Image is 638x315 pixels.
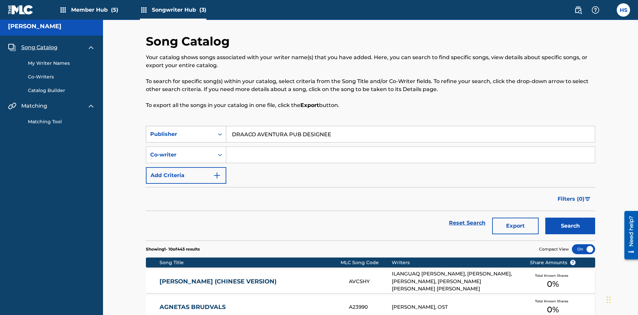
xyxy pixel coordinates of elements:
[535,273,571,278] span: Total Known Shares
[589,3,602,17] div: Help
[530,259,576,266] span: Share Amounts
[159,303,340,311] a: AGNETAS BRUDVALS
[159,278,340,285] a: [PERSON_NAME] (CHINESE VERSION)
[492,218,539,234] button: Export
[150,130,210,138] div: Publisher
[146,77,595,93] p: To search for specific song(s) within your catalog, select criteria from the Song Title and/or Co...
[8,44,16,52] img: Song Catalog
[539,246,569,252] span: Compact View
[572,3,585,17] a: Public Search
[574,6,582,14] img: search
[146,34,233,49] h2: Song Catalog
[591,6,599,14] img: help
[146,246,200,252] p: Showing 1 - 10 of 443 results
[87,102,95,110] img: expand
[547,278,559,290] span: 0 %
[535,299,571,304] span: Total Known Shares
[21,102,47,110] span: Matching
[140,6,148,14] img: Top Rightsholders
[146,126,595,241] form: Search Form
[554,191,595,207] button: Filters (0)
[349,278,391,285] div: AVCSHY
[558,195,585,203] span: Filters ( 0 )
[446,216,489,230] a: Reset Search
[159,259,341,266] div: Song Title
[59,6,67,14] img: Top Rightsholders
[199,7,206,13] span: (3)
[570,260,576,265] span: ?
[28,87,95,94] a: Catalog Builder
[392,303,520,311] div: [PERSON_NAME], OST
[617,3,630,17] div: User Menu
[152,6,206,14] span: Songwriter Hub
[21,44,57,52] span: Song Catalog
[213,171,221,179] img: 9d2ae6d4665cec9f34b9.svg
[28,73,95,80] a: Co-Writers
[619,208,638,263] iframe: Resource Center
[150,151,210,159] div: Co-writer
[300,102,319,108] strong: Export
[8,102,16,110] img: Matching
[28,118,95,125] a: Matching Tool
[392,259,520,266] div: Writers
[8,23,61,30] h5: Toby Songwriter
[8,5,34,15] img: MLC Logo
[392,270,520,293] div: ILANGUAQ [PERSON_NAME], [PERSON_NAME], [PERSON_NAME], [PERSON_NAME] [PERSON_NAME] [PERSON_NAME]
[28,60,95,67] a: My Writer Names
[605,283,638,315] iframe: Chat Widget
[349,303,391,311] div: A23990
[606,7,613,13] div: Notifications
[71,6,118,14] span: Member Hub
[146,101,595,109] p: To export all the songs in your catalog in one file, click the button.
[146,53,595,69] p: Your catalog shows songs associated with your writer name(s) that you have added. Here, you can s...
[585,197,590,201] img: filter
[111,7,118,13] span: (5)
[341,259,392,266] div: MLC Song Code
[87,44,95,52] img: expand
[607,290,611,310] div: Drag
[146,167,226,184] button: Add Criteria
[8,44,57,52] a: Song CatalogSong Catalog
[545,218,595,234] button: Search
